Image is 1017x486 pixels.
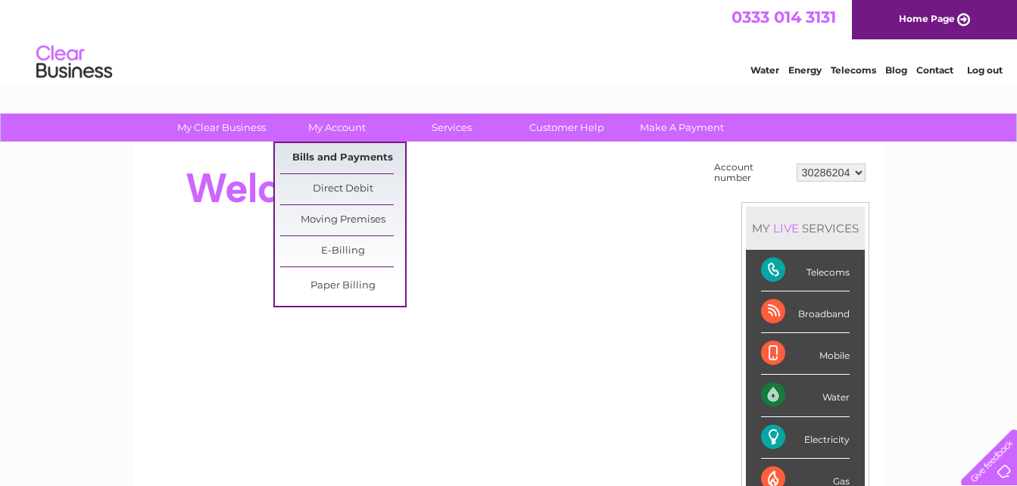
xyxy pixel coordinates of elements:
[151,8,867,73] div: Clear Business is a trading name of Verastar Limited (registered in [GEOGRAPHIC_DATA] No. 3667643...
[761,250,850,291] div: Telecoms
[504,114,629,142] a: Customer Help
[761,333,850,375] div: Mobile
[788,64,822,76] a: Energy
[770,221,802,235] div: LIVE
[280,236,405,266] a: E-Billing
[831,64,876,76] a: Telecoms
[761,417,850,459] div: Electricity
[36,39,113,86] img: logo.png
[746,207,865,250] div: MY SERVICES
[280,205,405,235] a: Moving Premises
[280,271,405,301] a: Paper Billing
[967,64,1003,76] a: Log out
[732,8,836,26] a: 0333 014 3131
[619,114,744,142] a: Make A Payment
[761,375,850,416] div: Water
[274,114,399,142] a: My Account
[916,64,953,76] a: Contact
[280,143,405,173] a: Bills and Payments
[761,291,850,333] div: Broadband
[159,114,284,142] a: My Clear Business
[389,114,514,142] a: Services
[710,158,793,187] td: Account number
[280,174,405,204] a: Direct Debit
[885,64,907,76] a: Blog
[750,64,779,76] a: Water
